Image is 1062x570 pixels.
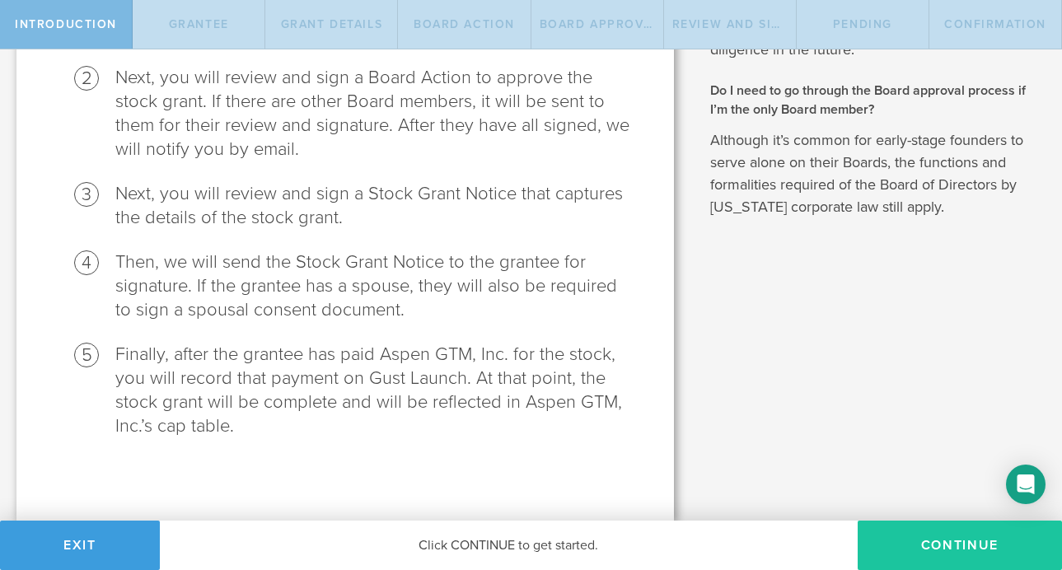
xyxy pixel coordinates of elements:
div: Click CONTINUE to get started. [160,521,858,570]
span: Confirmation [944,17,1046,31]
h2: Do I need to go through the Board approval process if I’m the only Board member? [710,82,1037,119]
li: Finally, after the grantee has paid Aspen GTM, Inc. for the stock, you will record that payment o... [115,343,633,438]
span: Board Approval [540,17,659,31]
li: Next, you will review and sign a Board Action to approve the stock grant. If there are other Boar... [115,66,633,161]
p: Although it’s common for early-stage founders to serve alone on their Boards, the functions and f... [710,129,1037,218]
span: Pending [833,17,892,31]
span: Introduction [15,17,117,31]
span: Board Action [414,17,515,31]
span: Grant Details [281,17,383,31]
div: Open Intercom Messenger [1006,465,1046,504]
li: Next, you will review and sign a Stock Grant Notice that captures the details of the stock grant. [115,182,633,230]
span: Review and Sign [672,17,791,31]
button: Continue [858,521,1062,570]
span: Grantee [169,17,229,31]
li: Then, we will send the Stock Grant Notice to the grantee for signature. If the grantee has a spou... [115,250,633,322]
